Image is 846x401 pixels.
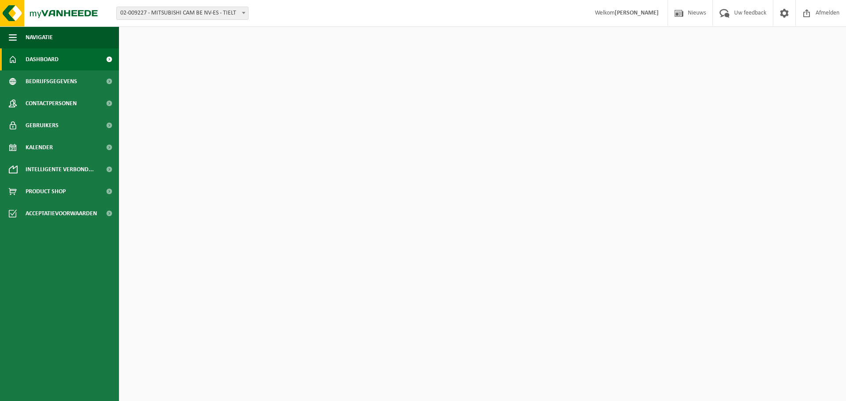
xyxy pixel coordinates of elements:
[117,7,248,19] span: 02-009227 - MITSUBISHI CAM BE NV-ES - TIELT
[116,7,249,20] span: 02-009227 - MITSUBISHI CAM BE NV-ES - TIELT
[26,158,94,180] span: Intelligente verbond...
[26,136,53,158] span: Kalender
[26,26,53,48] span: Navigatie
[26,48,59,70] span: Dashboard
[26,92,77,114] span: Contactpersonen
[26,114,59,136] span: Gebruikers
[615,10,659,16] strong: [PERSON_NAME]
[26,70,77,92] span: Bedrijfsgegevens
[26,180,66,202] span: Product Shop
[26,202,97,224] span: Acceptatievoorwaarden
